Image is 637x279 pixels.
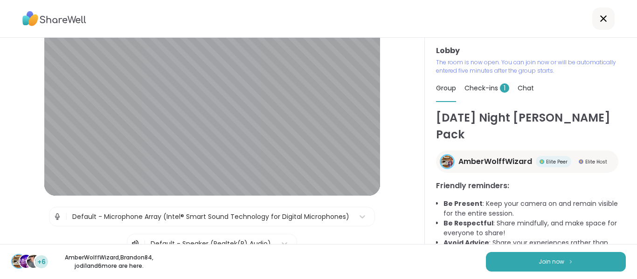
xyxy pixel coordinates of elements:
[57,253,161,270] p: AmberWolffWizard , Brandon84 , jodi1 and 6 more are here.
[443,199,626,218] li: : Keep your camera on and remain visible for the entire session.
[539,258,564,266] span: Join now
[144,238,146,249] span: |
[500,83,509,93] span: 1
[441,156,453,168] img: AmberWolffWizard
[518,83,534,93] span: Chat
[579,159,583,164] img: Elite Host
[443,238,626,258] li: : Share your experiences rather than advice, as peers are not mental health professionals.
[22,8,86,29] img: ShareWell Logo
[436,45,626,56] h3: Lobby
[53,207,62,226] img: Microphone
[436,150,618,173] a: AmberWolffWizardAmberWolffWizardElite PeerElite PeerElite HostElite Host
[436,58,626,75] p: The room is now open. You can join now or will be automatically entered five minutes after the gr...
[540,159,544,164] img: Elite Peer
[27,255,40,268] img: jodi1
[436,180,626,191] h3: Friendly reminders:
[37,257,46,267] span: +6
[436,83,456,93] span: Group
[72,212,349,222] div: Default - Microphone Array (Intel® Smart Sound Technology for Digital Microphones)
[458,156,532,167] span: AmberWolffWizard
[65,207,68,226] span: |
[436,109,626,143] h1: [DATE] Night [PERSON_NAME] Pack
[20,255,33,268] img: Brandon84
[443,199,483,208] b: Be Present
[12,255,25,268] img: AmberWolffWizard
[443,238,489,247] b: Avoid Advice
[546,158,568,165] span: Elite Peer
[443,218,493,228] b: Be Respectful
[568,259,574,264] img: ShareWell Logomark
[486,252,626,272] button: Join now
[585,158,607,165] span: Elite Host
[443,218,626,238] li: : Share mindfully, and make space for everyone to share!
[464,83,509,93] span: Check-ins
